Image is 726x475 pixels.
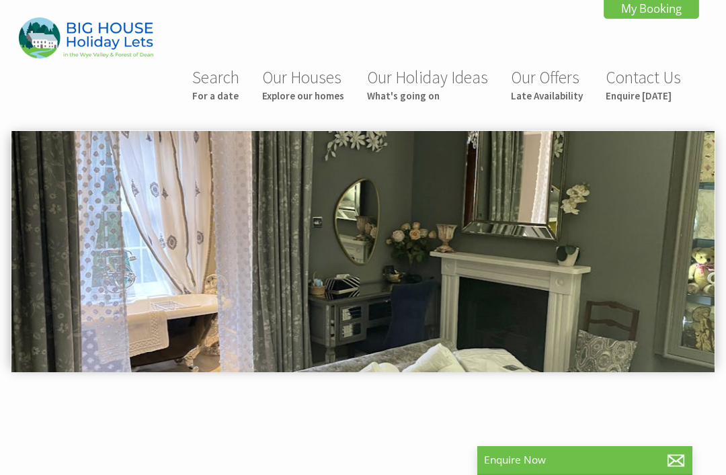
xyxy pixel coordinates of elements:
[606,89,681,102] small: Enquire [DATE]
[484,453,686,467] p: Enquire Now
[606,67,681,102] a: Contact UsEnquire [DATE]
[192,89,239,102] small: For a date
[192,67,239,102] a: SearchFor a date
[511,89,583,102] small: Late Availability
[367,67,488,102] a: Our Holiday IdeasWhat's going on
[511,67,583,102] a: Our OffersLate Availability
[262,67,344,102] a: Our HousesExplore our homes
[367,89,488,102] small: What's going on
[19,17,153,58] img: Big House Holiday Lets
[262,89,344,102] small: Explore our homes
